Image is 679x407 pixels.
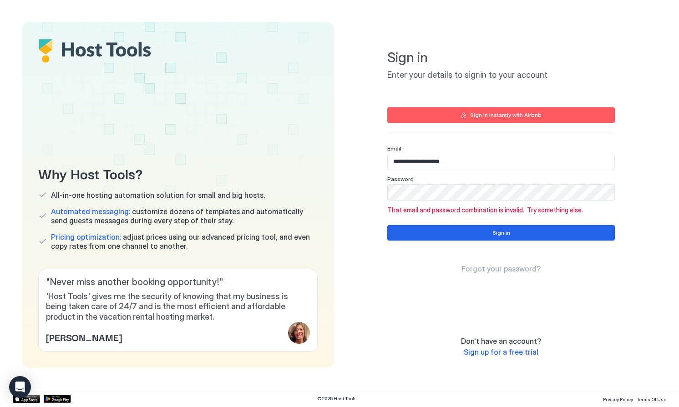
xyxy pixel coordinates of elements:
div: Open Intercom Messenger [9,376,31,398]
a: App Store [13,395,40,403]
button: Sign in instantly with Airbnb [387,107,615,123]
span: Why Host Tools? [38,163,318,183]
span: [PERSON_NAME] [46,330,122,344]
a: Forgot your password? [461,264,541,274]
div: profile [288,322,310,344]
button: Sign in [387,225,615,241]
span: Email [387,145,401,152]
a: Terms Of Use [637,394,666,403]
span: All-in-one hosting automation solution for small and big hosts. [51,191,265,200]
div: Sign in [492,229,510,237]
span: That email and password combination is invalid. Try something else. [387,206,615,214]
span: Terms Of Use [637,397,666,402]
span: Privacy Policy [603,397,633,402]
a: Google Play Store [44,395,71,403]
input: Input Field [388,154,614,170]
a: Privacy Policy [603,394,633,403]
span: 'Host Tools' gives me the security of knowing that my business is being taken care of 24/7 and is... [46,291,310,322]
input: Input Field [388,185,614,200]
span: Don't have an account? [461,337,541,346]
span: " Never miss another booking opportunity! " [46,276,310,288]
span: © 2025 Host Tools [317,396,357,402]
span: Sign in [387,49,615,66]
span: Password [387,176,414,182]
span: Enter your details to signin to your account [387,70,615,80]
span: adjust prices using our advanced pricing tool, and even copy rates from one channel to another. [51,232,318,251]
span: Automated messaging: [51,207,130,216]
span: Pricing optimization: [51,232,121,241]
span: customize dozens of templates and automatically send guests messages during every step of their s... [51,207,318,225]
div: Sign in instantly with Airbnb [470,111,542,119]
a: Sign up for a free trial [464,347,538,357]
span: Forgot your password? [461,264,541,273]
